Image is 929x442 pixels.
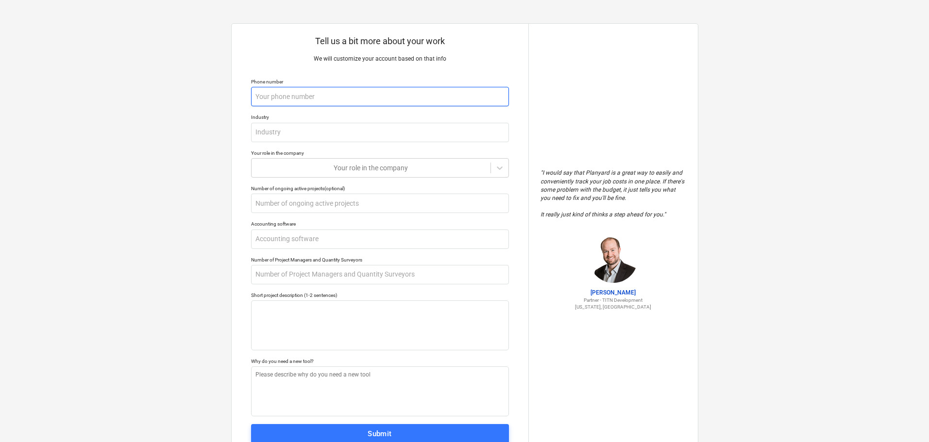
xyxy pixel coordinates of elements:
input: Number of ongoing active projects [251,194,509,213]
img: Jordan Cohen [589,234,638,283]
p: [PERSON_NAME] [541,289,686,297]
div: Phone number [251,79,509,85]
input: Industry [251,123,509,142]
p: We will customize your account based on that info [251,55,509,63]
div: Short project description (1-2 sentences) [251,292,509,298]
p: Partner - TITN Development [541,297,686,303]
div: Submit [368,427,392,440]
div: Your role in the company [251,150,509,156]
p: [US_STATE], [GEOGRAPHIC_DATA] [541,304,686,310]
div: Why do you need a new tool? [251,358,509,364]
div: Industry [251,114,509,120]
div: Number of ongoing active projects (optional) [251,185,509,192]
p: " I would say that Planyard is a great way to easily and conveniently track your job costs in one... [541,169,686,219]
input: Number of Project Managers and Quantity Surveyors [251,265,509,284]
p: Tell us a bit more about your work [251,35,509,47]
div: Accounting software [251,221,509,227]
input: Your phone number [251,87,509,106]
div: Віджет чату [880,395,929,442]
iframe: Chat Widget [880,395,929,442]
div: Number of Project Managers and Quantity Surveyors [251,257,509,263]
input: Accounting software [251,229,509,249]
